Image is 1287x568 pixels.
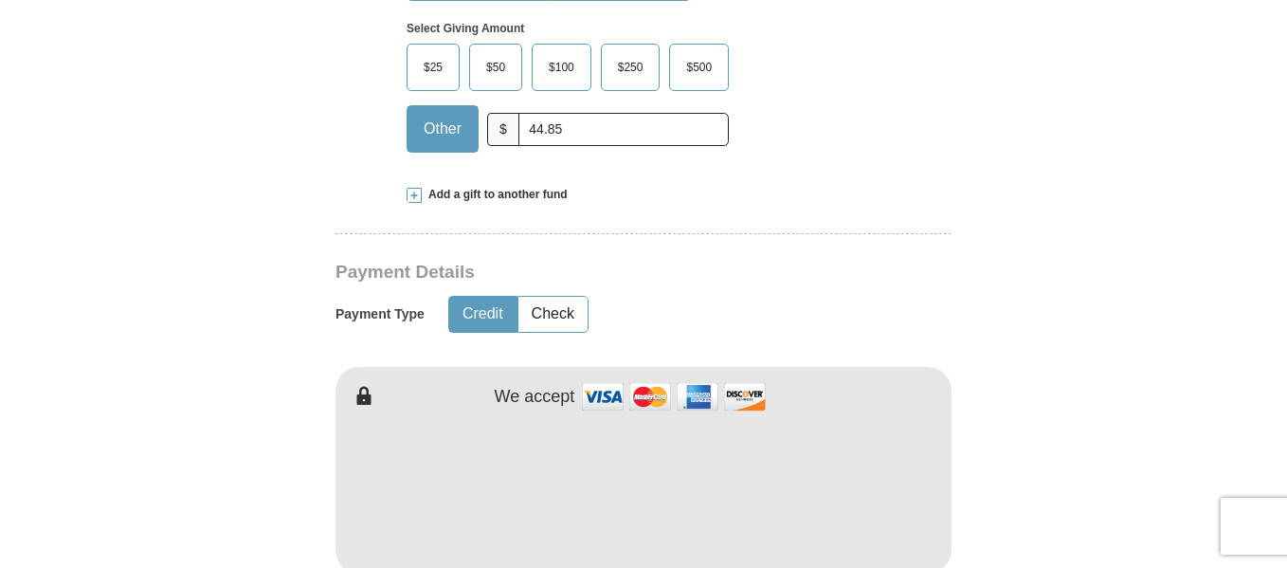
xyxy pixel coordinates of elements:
[335,306,425,322] h5: Payment Type
[414,53,452,82] span: $25
[539,53,584,82] span: $100
[487,113,519,146] span: $
[414,115,471,143] span: Other
[608,53,653,82] span: $250
[449,297,517,332] button: Credit
[335,262,819,284] h3: Payment Details
[477,53,515,82] span: $50
[518,297,588,332] button: Check
[518,113,729,146] input: Other Amount
[579,376,769,417] img: credit cards accepted
[495,387,575,408] h4: We accept
[677,53,721,82] span: $500
[422,187,568,203] span: Add a gift to another fund
[407,22,524,35] strong: Select Giving Amount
